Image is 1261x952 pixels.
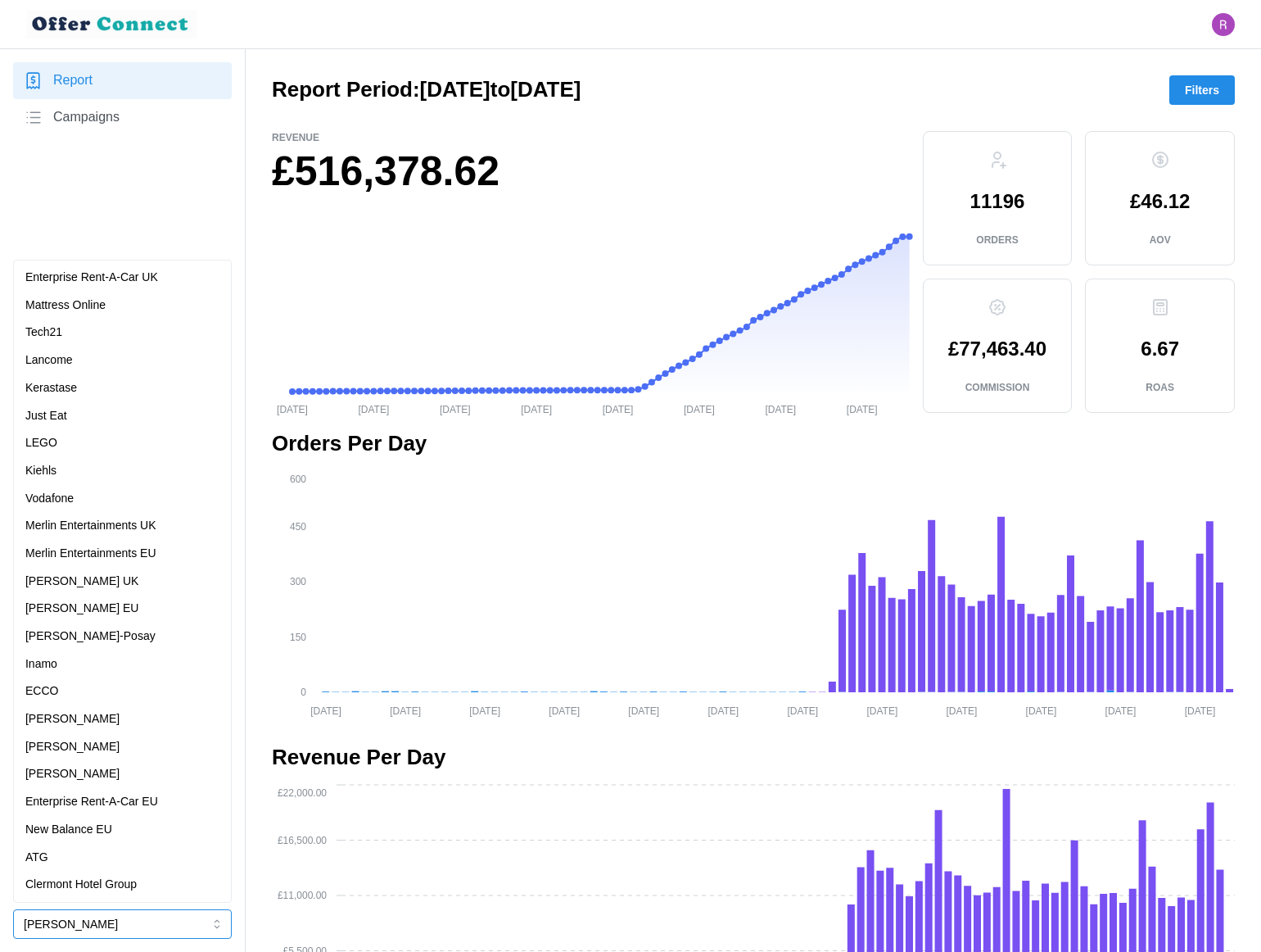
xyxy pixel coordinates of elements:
p: Inamo [25,655,57,673]
tspan: [DATE] [469,705,500,716]
p: [PERSON_NAME]-Posay [25,628,156,646]
p: Enterprise Rent-A-Car EU [25,793,158,811]
p: Kiehls [25,462,56,480]
tspan: [DATE] [390,705,421,716]
p: Clermont Hotel Group [25,876,137,894]
button: Open user button [1212,13,1235,36]
p: [PERSON_NAME] [25,765,120,783]
a: Campaigns [13,99,232,136]
p: [PERSON_NAME] [25,738,120,756]
tspan: [DATE] [277,404,308,415]
p: Mattress Online [25,297,106,315]
p: [PERSON_NAME] EU [25,600,138,618]
h2: Orders Per Day [272,429,1235,458]
tspan: [DATE] [549,705,580,716]
tspan: 600 [290,473,306,484]
p: Commission [965,381,1030,395]
tspan: 0 [301,687,306,698]
tspan: [DATE] [1185,705,1216,716]
p: Just Eat [25,407,67,425]
p: New Balance EU [25,821,112,839]
tspan: [DATE] [1026,705,1057,716]
tspan: 150 [290,632,306,643]
tspan: [DATE] [765,404,796,415]
p: Enterprise Rent-A-Car UK [25,269,158,287]
p: Orders [976,233,1018,247]
tspan: [DATE] [359,404,390,415]
tspan: [DATE] [440,404,471,415]
p: Tech21 [25,324,62,342]
p: £77,463.40 [948,339,1046,359]
span: Filters [1185,76,1219,104]
tspan: [DATE] [521,404,552,415]
tspan: [DATE] [310,705,341,716]
p: ROAS [1146,381,1174,395]
tspan: £11,000.00 [278,890,327,901]
p: [PERSON_NAME] UK [25,573,138,591]
p: Vodafone [25,490,74,508]
p: £46.12 [1130,192,1190,211]
p: Revenue [272,131,910,145]
p: ECCO [25,682,58,700]
tspan: [DATE] [707,705,739,716]
p: 11196 [970,192,1025,211]
tspan: £22,000.00 [278,787,327,799]
tspan: [DATE] [684,404,715,415]
img: Ryan Gribben [1212,13,1235,36]
p: ATG [25,849,48,867]
tspan: 450 [290,521,306,533]
p: Kerastase [25,379,77,397]
tspan: [DATE] [603,404,634,415]
span: Campaigns [53,107,120,128]
p: [PERSON_NAME] [25,710,120,728]
img: loyalBe Logo [26,10,197,39]
tspan: [DATE] [1105,705,1137,716]
tspan: [DATE] [787,705,818,716]
tspan: 300 [290,576,306,587]
p: Merlin Entertainments EU [25,545,156,563]
p: 6.67 [1141,339,1179,359]
p: Lancome [25,351,73,369]
p: LEGO [25,434,57,452]
tspan: [DATE] [628,705,659,716]
a: Report [13,62,232,99]
h2: Report Period: [DATE] to [DATE] [272,75,581,104]
button: Filters [1169,75,1235,105]
tspan: [DATE] [847,404,878,415]
tspan: £16,500.00 [278,835,327,846]
h1: £516,378.62 [272,145,910,198]
p: Merlin Entertainments UK [25,517,156,535]
span: Report [53,70,93,91]
tspan: [DATE] [947,705,978,716]
p: AOV [1150,233,1171,247]
h2: Revenue Per Day [272,743,1235,772]
tspan: [DATE] [866,705,897,716]
button: [PERSON_NAME] [13,909,232,939]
